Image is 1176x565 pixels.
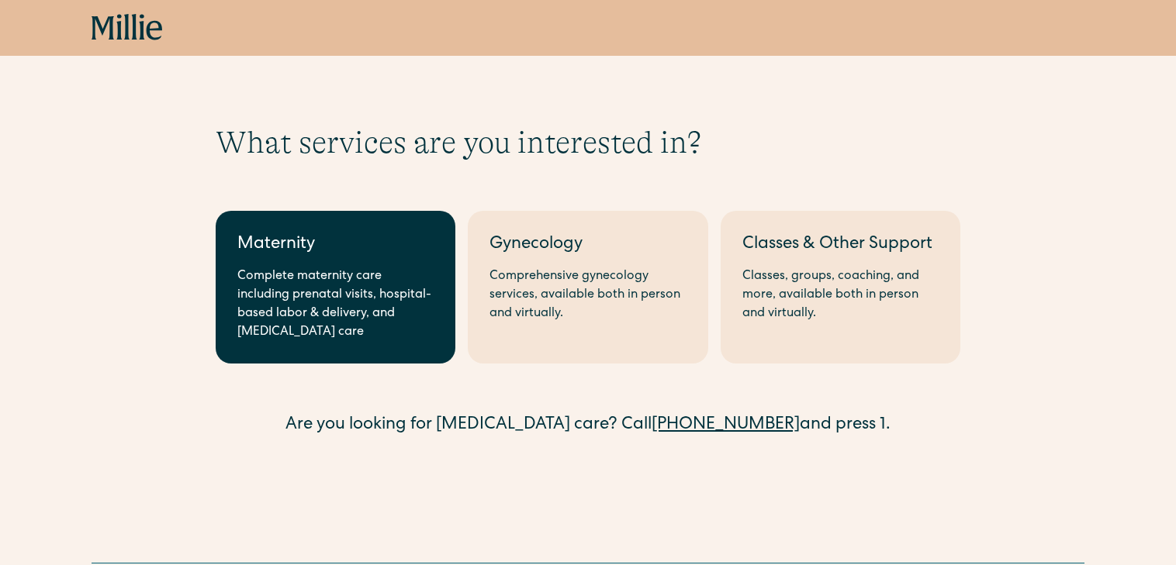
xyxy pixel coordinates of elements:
div: Are you looking for [MEDICAL_DATA] care? Call and press 1. [216,413,960,439]
div: Maternity [237,233,434,258]
div: Classes, groups, coaching, and more, available both in person and virtually. [742,267,939,323]
div: Classes & Other Support [742,233,939,258]
div: Comprehensive gynecology services, available both in person and virtually. [489,267,686,323]
a: [PHONE_NUMBER] [652,417,800,434]
div: Gynecology [489,233,686,258]
a: Classes & Other SupportClasses, groups, coaching, and more, available both in person and virtually. [721,211,960,363]
h1: What services are you interested in? [216,124,960,161]
div: Complete maternity care including prenatal visits, hospital-based labor & delivery, and [MEDICAL_... [237,267,434,342]
a: GynecologyComprehensive gynecology services, available both in person and virtually. [468,211,707,363]
a: MaternityComplete maternity care including prenatal visits, hospital-based labor & delivery, and ... [216,211,455,363]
